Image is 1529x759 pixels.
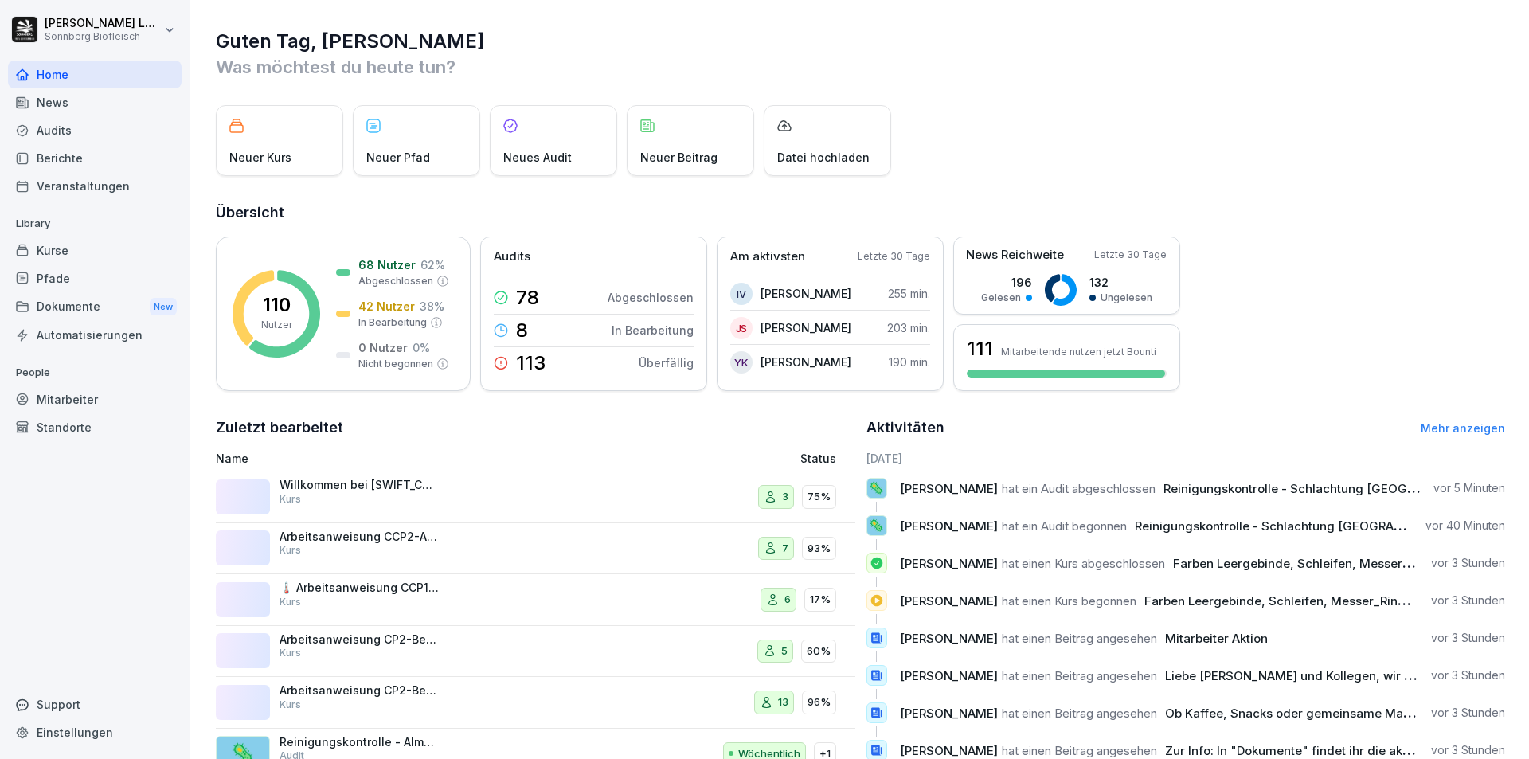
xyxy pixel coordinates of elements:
span: hat einen Kurs begonnen [1002,593,1136,608]
p: 93% [808,541,831,557]
div: Mitarbeiter [8,385,182,413]
p: Abgeschlossen [608,289,694,306]
p: People [8,360,182,385]
a: Standorte [8,413,182,441]
a: Berichte [8,144,182,172]
a: News [8,88,182,116]
p: 13 [778,694,788,710]
h2: Zuletzt bearbeitet [216,417,855,439]
p: Ungelesen [1101,291,1152,305]
span: hat einen Beitrag angesehen [1002,631,1157,646]
span: Farben Leergebinde, Schleifen, Messer_Rinderbetrieb [1144,593,1458,608]
p: 132 [1089,274,1152,291]
span: hat ein Audit abgeschlossen [1002,481,1156,496]
p: 113 [516,354,546,373]
p: 75% [808,489,831,505]
p: Kurs [280,698,301,712]
p: Kurs [280,492,301,507]
p: [PERSON_NAME] [761,319,851,336]
p: Status [800,450,836,467]
p: In Bearbeitung [358,315,427,330]
p: Überfällig [639,354,694,371]
span: Reinigungskontrolle - Schlachtung [GEOGRAPHIC_DATA] [1135,518,1461,534]
p: 🌡️ Arbeitsanweisung CCP1-Durcherhitzen [280,581,439,595]
h6: [DATE] [866,450,1506,467]
a: Automatisierungen [8,321,182,349]
p: Arbeitsanweisung CP2-Begasen [280,683,439,698]
a: Mehr anzeigen [1421,421,1505,435]
div: New [150,298,177,316]
h2: Übersicht [216,201,1505,224]
p: [PERSON_NAME] [761,354,851,370]
p: 7 [782,541,788,557]
div: Dokumente [8,292,182,322]
p: 68 Nutzer [358,256,416,273]
p: Was möchtest du heute tun? [216,54,1505,80]
p: Nicht begonnen [358,357,433,371]
a: DokumenteNew [8,292,182,322]
p: 255 min. [888,285,930,302]
a: Arbeitsanweisung CP2-BegasenKurs1396% [216,677,855,729]
span: [PERSON_NAME] [900,706,998,721]
p: Name [216,450,616,467]
p: vor 40 Minuten [1425,518,1505,534]
a: Audits [8,116,182,144]
p: 0 Nutzer [358,339,408,356]
span: Reinigungskontrolle - Schlachtung [GEOGRAPHIC_DATA] [1163,481,1489,496]
a: Veranstaltungen [8,172,182,200]
h3: 111 [967,335,993,362]
h2: Aktivitäten [866,417,944,439]
p: Willkommen bei [SWIFT_CODE] Biofleisch [280,478,439,492]
p: News Reichweite [966,246,1064,264]
div: JS [730,317,753,339]
a: Kurse [8,237,182,264]
p: Arbeitsanweisung CCP2-Abtrocknung [280,530,439,544]
p: Neuer Beitrag [640,149,718,166]
span: [PERSON_NAME] [900,481,998,496]
p: vor 5 Minuten [1433,480,1505,496]
p: Letzte 30 Tage [1094,248,1167,262]
p: vor 3 Stunden [1431,555,1505,571]
a: Einstellungen [8,718,182,746]
p: 🦠 [869,477,884,499]
a: 🌡️ Arbeitsanweisung CCP1-DurcherhitzenKurs617% [216,574,855,626]
p: 60% [807,644,831,659]
p: 62 % [420,256,445,273]
p: Gelesen [981,291,1021,305]
p: Kurs [280,646,301,660]
span: Farben Leergebinde, Schleifen, Messer_Rinderbetrieb [1173,556,1487,571]
p: Mitarbeitende nutzen jetzt Bounti [1001,346,1156,358]
p: Arbeitsanweisung CP2-Begasen Faschiertes [280,632,439,647]
p: Nutzer [261,318,292,332]
p: 196 [981,274,1032,291]
a: Pfade [8,264,182,292]
span: [PERSON_NAME] [900,518,998,534]
p: Sonnberg Biofleisch [45,31,161,42]
p: Datei hochladen [777,149,870,166]
p: 78 [516,288,539,307]
p: Neuer Kurs [229,149,291,166]
div: Support [8,691,182,718]
a: Home [8,61,182,88]
p: Kurs [280,543,301,558]
p: 3 [782,489,788,505]
p: 38 % [420,298,444,315]
p: Am aktivsten [730,248,805,266]
p: 6 [784,592,791,608]
p: Neuer Pfad [366,149,430,166]
div: IV [730,283,753,305]
p: Letzte 30 Tage [858,249,930,264]
p: 96% [808,694,831,710]
span: hat einen Beitrag angesehen [1002,668,1157,683]
a: Willkommen bei [SWIFT_CODE] BiofleischKurs375% [216,471,855,523]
